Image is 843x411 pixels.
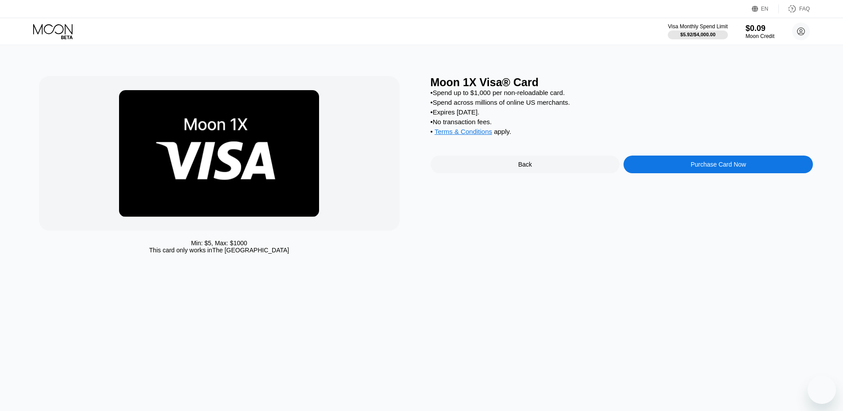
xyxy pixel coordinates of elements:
div: Purchase Card Now [691,161,746,168]
div: Back [431,156,620,173]
div: Moon 1X Visa® Card [431,76,813,89]
div: This card only works in The [GEOGRAPHIC_DATA] [149,247,289,254]
div: EN [761,6,769,12]
div: Back [518,161,532,168]
div: $0.09 [746,24,774,33]
div: Visa Monthly Spend Limit$5.92/$4,000.00 [668,23,728,39]
div: Purchase Card Now [624,156,813,173]
div: Visa Monthly Spend Limit [668,23,728,30]
div: • Spend up to $1,000 per non-reloadable card. [431,89,813,96]
div: Terms & Conditions [435,128,492,137]
div: • No transaction fees. [431,118,813,126]
div: Moon Credit [746,33,774,39]
div: $0.09Moon Credit [746,24,774,39]
span: Terms & Conditions [435,128,492,135]
div: Min: $ 5 , Max: $ 1000 [191,240,247,247]
iframe: Button to launch messaging window [808,376,836,404]
div: FAQ [799,6,810,12]
div: • apply . [431,128,813,137]
div: • Spend across millions of online US merchants. [431,99,813,106]
div: • Expires [DATE]. [431,108,813,116]
div: FAQ [779,4,810,13]
div: EN [752,4,779,13]
div: $5.92 / $4,000.00 [680,32,716,37]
